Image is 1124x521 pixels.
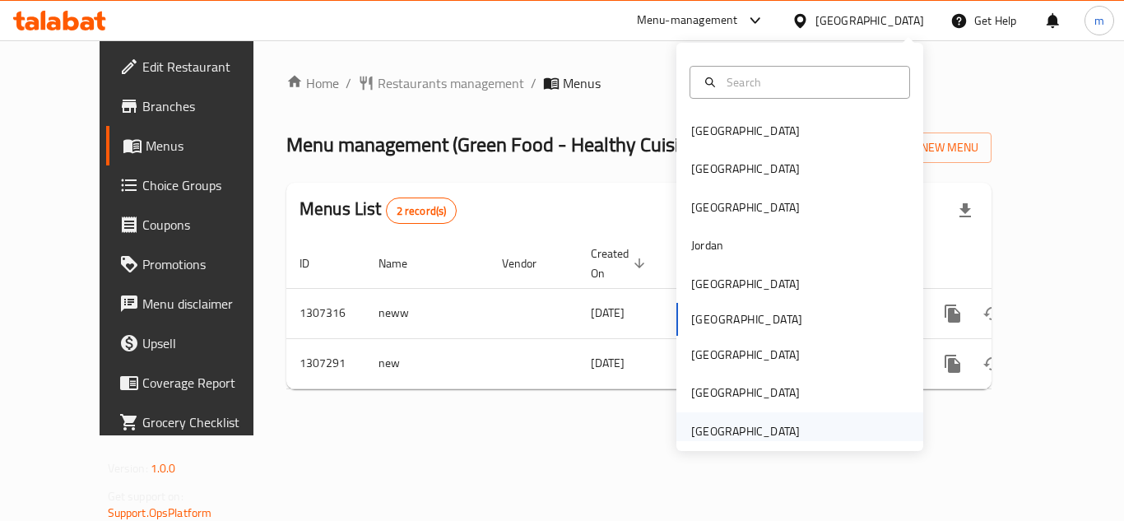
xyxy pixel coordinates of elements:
a: Restaurants management [358,73,524,93]
span: 1.0.0 [151,458,176,479]
span: Name [379,254,429,273]
span: Coupons [142,215,274,235]
button: Change Status [973,294,1012,333]
span: Version: [108,458,148,479]
span: Menu disclaimer [142,294,274,314]
a: Edit Restaurant [106,47,287,86]
a: Home [286,73,339,93]
td: 1307291 [286,338,365,388]
span: Choice Groups [142,175,274,195]
span: Menu management ( Green Food - Healthy Cuisine ) [286,126,704,163]
span: 2 record(s) [387,203,457,219]
span: Edit Restaurant [142,57,274,77]
span: Coverage Report [142,373,274,393]
span: Promotions [142,254,274,274]
a: Promotions [106,244,287,284]
div: [GEOGRAPHIC_DATA] [691,160,800,178]
span: m [1094,12,1104,30]
span: Vendor [502,254,558,273]
span: Menus [563,73,601,93]
span: Grocery Checklist [142,412,274,432]
div: [GEOGRAPHIC_DATA] [691,384,800,402]
h2: Menus List [300,197,457,224]
button: more [933,344,973,384]
span: Branches [142,96,274,116]
div: Export file [945,191,985,230]
button: Add New Menu [864,133,992,163]
span: Restaurants management [378,73,524,93]
div: Menu-management [637,11,738,30]
span: Upsell [142,333,274,353]
td: new [365,338,489,388]
span: Menus [146,136,274,156]
a: Branches [106,86,287,126]
button: more [933,294,973,333]
button: Change Status [973,344,1012,384]
li: / [346,73,351,93]
span: ID [300,254,331,273]
span: Add New Menu [877,137,978,158]
a: Choice Groups [106,165,287,205]
div: [GEOGRAPHIC_DATA] [691,422,800,440]
div: [GEOGRAPHIC_DATA] [691,198,800,216]
td: neww [365,288,489,338]
span: Created On [591,244,650,283]
div: Total records count [386,198,457,224]
td: 1307316 [286,288,365,338]
span: [DATE] [591,352,625,374]
a: Coverage Report [106,363,287,402]
span: [DATE] [591,302,625,323]
input: Search [720,73,899,91]
div: [GEOGRAPHIC_DATA] [691,346,800,364]
div: [GEOGRAPHIC_DATA] [815,12,924,30]
div: Jordan [691,236,723,254]
a: Grocery Checklist [106,402,287,442]
a: Upsell [106,323,287,363]
a: Coupons [106,205,287,244]
nav: breadcrumb [286,73,992,93]
a: Menus [106,126,287,165]
a: Menu disclaimer [106,284,287,323]
li: / [531,73,536,93]
div: [GEOGRAPHIC_DATA] [691,122,800,140]
div: [GEOGRAPHIC_DATA] [691,275,800,293]
span: Get support on: [108,486,183,507]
